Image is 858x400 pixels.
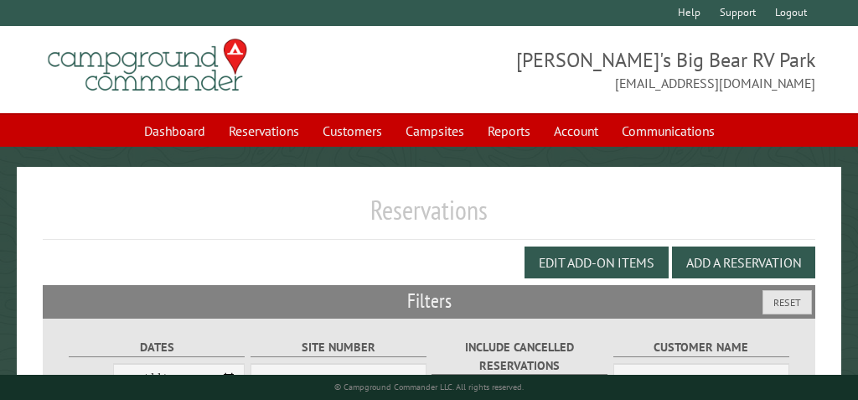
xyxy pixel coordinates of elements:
[134,115,215,147] a: Dashboard
[69,374,113,390] label: From:
[219,115,309,147] a: Reservations
[762,290,812,314] button: Reset
[251,338,426,357] label: Site Number
[313,115,392,147] a: Customers
[432,338,607,375] label: Include Cancelled Reservations
[544,115,608,147] a: Account
[69,338,245,357] label: Dates
[613,338,789,357] label: Customer Name
[525,247,669,278] button: Edit Add-on Items
[612,115,725,147] a: Communications
[43,33,252,98] img: Campground Commander
[478,115,540,147] a: Reports
[334,382,524,392] small: © Campground Commander LLC. All rights reserved.
[395,115,474,147] a: Campsites
[43,194,815,240] h1: Reservations
[429,46,815,93] span: [PERSON_NAME]'s Big Bear RV Park [EMAIL_ADDRESS][DOMAIN_NAME]
[672,247,815,278] button: Add a Reservation
[43,285,815,317] h2: Filters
